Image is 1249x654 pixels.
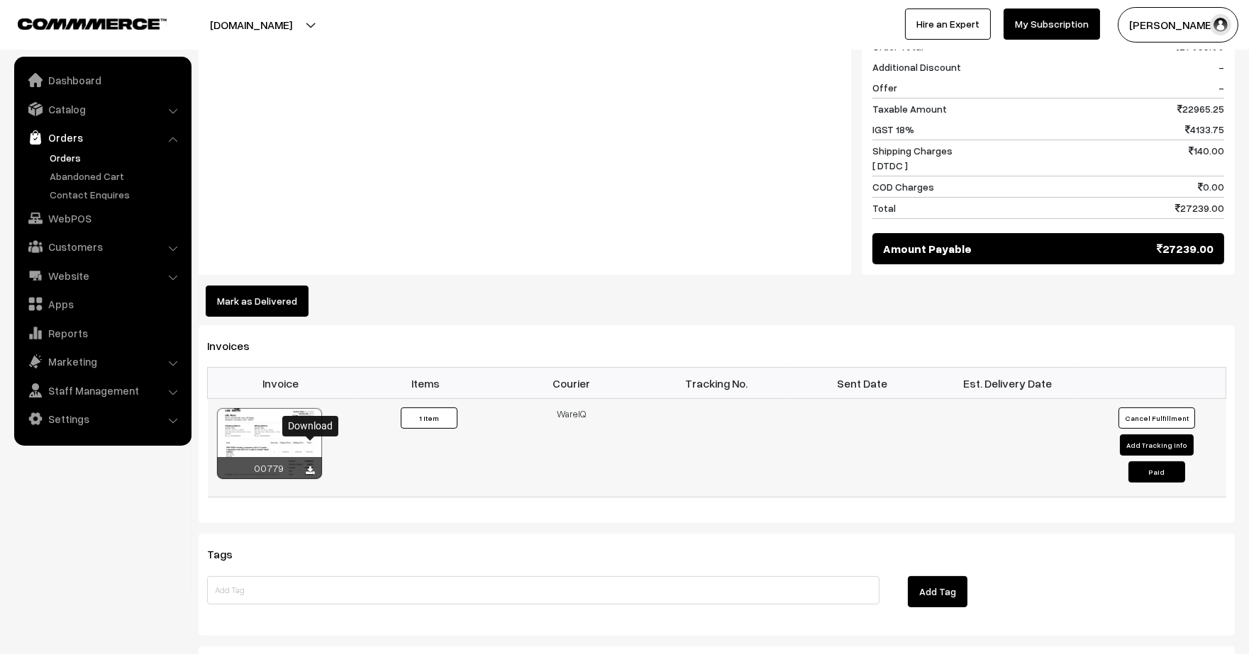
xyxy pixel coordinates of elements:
[1004,9,1100,40] a: My Subscription
[1177,101,1224,116] span: 22965.25
[1118,407,1195,429] button: Cancel Fulfillment
[872,60,961,74] span: Additional Discount
[18,291,187,317] a: Apps
[208,368,353,399] th: Invoice
[1185,122,1224,137] span: 4133.75
[18,14,142,31] a: COMMMERCE
[1157,240,1214,257] span: 27239.00
[206,286,309,317] button: Mark as Delivered
[872,201,896,215] span: Total
[872,101,947,116] span: Taxable Amount
[18,205,187,231] a: WebPOS
[18,18,167,29] img: COMMMERCE
[18,349,187,374] a: Marketing
[18,234,187,259] a: Customers
[872,122,914,137] span: IGST 18%
[207,547,250,561] span: Tags
[1210,14,1231,35] img: user
[1219,60,1224,74] span: -
[872,179,934,194] span: COD Charges
[18,67,187,93] a: Dashboard
[499,399,644,497] td: WareIQ
[872,80,897,95] span: Offer
[872,143,953,173] span: Shipping Charges [ DTDC ]
[160,7,342,43] button: [DOMAIN_NAME]
[18,96,187,122] a: Catalog
[217,457,322,479] div: 00779
[18,378,187,403] a: Staff Management
[207,339,267,353] span: Invoices
[46,150,187,165] a: Orders
[18,125,187,150] a: Orders
[1189,143,1224,173] span: 140.00
[207,576,879,604] input: Add Tag
[1219,80,1224,95] span: -
[935,368,1080,399] th: Est. Delivery Date
[499,368,644,399] th: Courier
[18,320,187,346] a: Reports
[1120,434,1194,456] button: Add Tracking Info
[1175,201,1224,215] span: 27239.00
[1128,461,1185,483] button: Paid
[789,368,935,399] th: Sent Date
[46,169,187,184] a: Abandoned Cart
[18,406,187,432] a: Settings
[883,240,972,257] span: Amount Payable
[1198,179,1224,194] span: 0.00
[1118,7,1238,43] button: [PERSON_NAME]
[401,407,457,429] button: 1 Item
[46,187,187,202] a: Contact Enquires
[353,368,499,399] th: Items
[905,9,991,40] a: Hire an Expert
[18,263,187,288] a: Website
[282,416,338,436] div: Download
[644,368,789,399] th: Tracking No.
[908,576,967,607] button: Add Tag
